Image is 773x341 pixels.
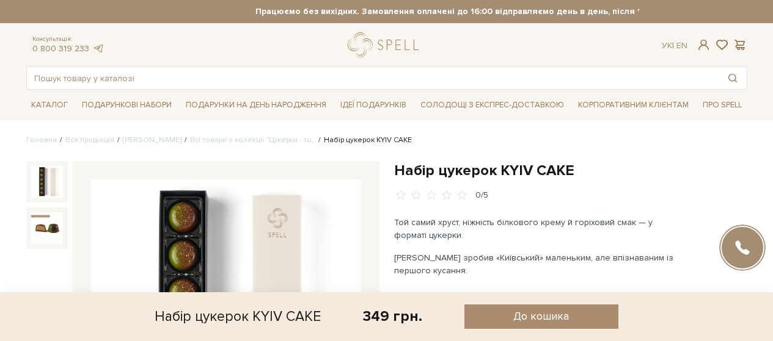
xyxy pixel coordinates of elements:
[31,212,63,244] img: Набір цукерок KYIV CAKE
[181,96,331,115] span: Подарунки на День народження
[416,95,569,115] a: Солодощі з експрес-доставкою
[573,95,694,115] a: Корпоративним клієнтам
[31,166,63,198] img: Набір цукерок KYIV CAKE
[92,43,104,54] a: telegram
[662,40,687,51] div: Ук
[348,32,424,57] a: logo
[719,67,747,89] button: Пошук товару у каталозі
[676,40,687,51] a: En
[315,135,412,146] li: Набір цукерок KYIV CAKE
[475,190,488,201] div: 0/5
[123,135,181,145] a: [PERSON_NAME]
[698,96,747,115] span: Про Spell
[27,67,719,89] input: Пошук товару у каталозі
[394,251,681,277] p: [PERSON_NAME] зробив «Київський» маленьким, але впізнаваним із першого кусання.
[155,304,321,329] div: Набір цукерок KYIV CAKE
[77,96,177,115] span: Подарункові набори
[65,135,114,145] a: Вся продукція
[363,307,422,326] div: 349 грн.
[26,96,73,115] span: Каталог
[32,43,89,54] a: 0 800 319 233
[672,40,674,51] span: |
[394,161,747,180] h1: Набір цукерок KYIV CAKE
[513,309,569,323] span: До кошика
[464,304,618,329] button: До кошика
[32,35,104,43] span: Консультація:
[335,96,411,115] span: Ідеї подарунків
[26,135,57,145] a: Головна
[394,216,681,242] p: Той самий хруст, ніжність білкового крему й горіховий смак — у форматі цукерки.
[190,135,315,145] a: Всі товари з колекції "Цукерки - то..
